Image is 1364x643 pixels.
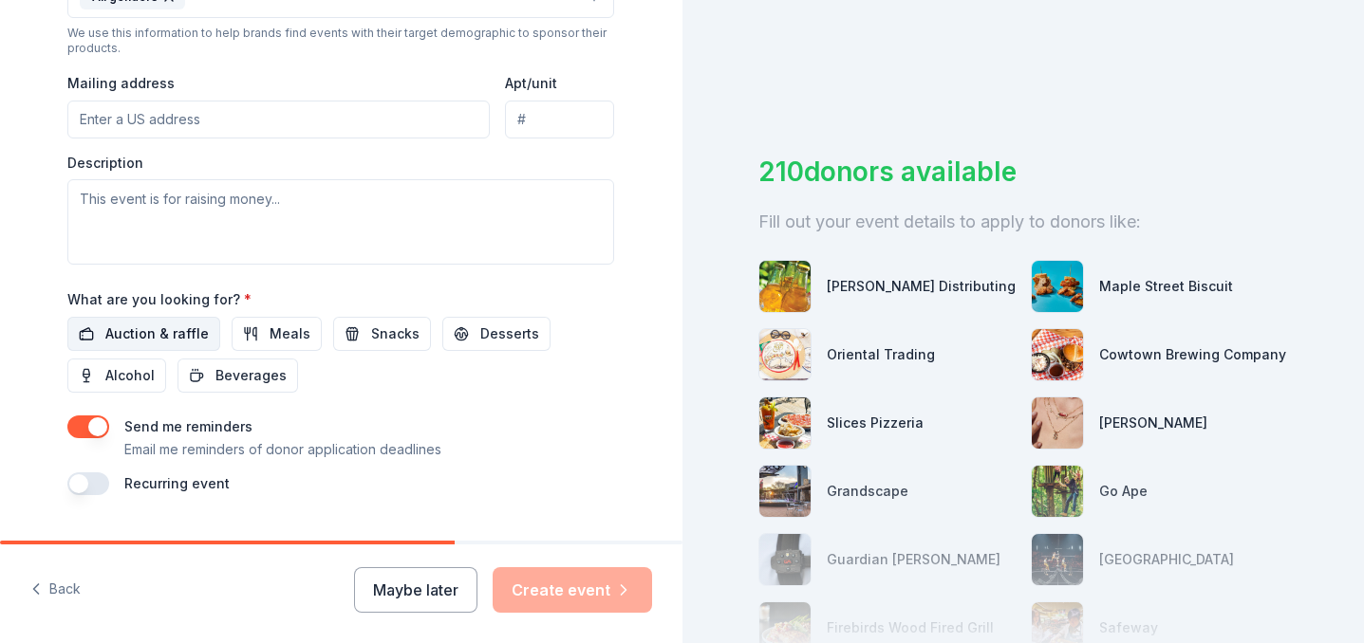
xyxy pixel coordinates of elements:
[1032,261,1083,312] img: photo for Maple Street Biscuit
[354,567,477,613] button: Maybe later
[759,329,811,380] img: photo for Oriental Trading
[67,74,175,93] label: Mailing address
[105,364,155,387] span: Alcohol
[759,397,811,449] img: photo for Slices Pizzeria
[232,317,322,351] button: Meals
[1099,412,1207,434] div: [PERSON_NAME]
[30,570,81,610] button: Back
[480,322,539,345] span: Desserts
[1032,329,1083,380] img: photo for Cowtown Brewing Company
[827,275,1016,298] div: [PERSON_NAME] Distributing
[1099,343,1286,366] div: Cowtown Brewing Company
[333,317,431,351] button: Snacks
[371,322,420,345] span: Snacks
[67,317,220,351] button: Auction & raffle
[67,101,490,138] input: Enter a US address
[67,290,252,309] label: What are you looking for?
[67,26,614,56] div: We use this information to help brands find events with their target demographic to sponsor their...
[124,418,252,434] label: Send me reminders
[505,101,614,138] input: #
[124,438,441,461] p: Email me reminders of donor application deadlines
[124,475,230,491] label: Recurring event
[759,261,811,312] img: photo for Andrews Distributing
[505,74,557,93] label: Apt/unit
[758,207,1289,237] div: Fill out your event details to apply to donors like:
[827,343,935,366] div: Oriental Trading
[1032,397,1083,449] img: photo for Kendra Scott
[67,358,166,393] button: Alcohol
[67,154,143,173] label: Description
[827,412,924,434] div: Slices Pizzeria
[270,322,310,345] span: Meals
[215,364,287,387] span: Beverages
[105,322,209,345] span: Auction & raffle
[1099,275,1233,298] div: Maple Street Biscuit
[442,317,551,351] button: Desserts
[178,358,298,393] button: Beverages
[758,152,1289,192] div: 210 donors available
